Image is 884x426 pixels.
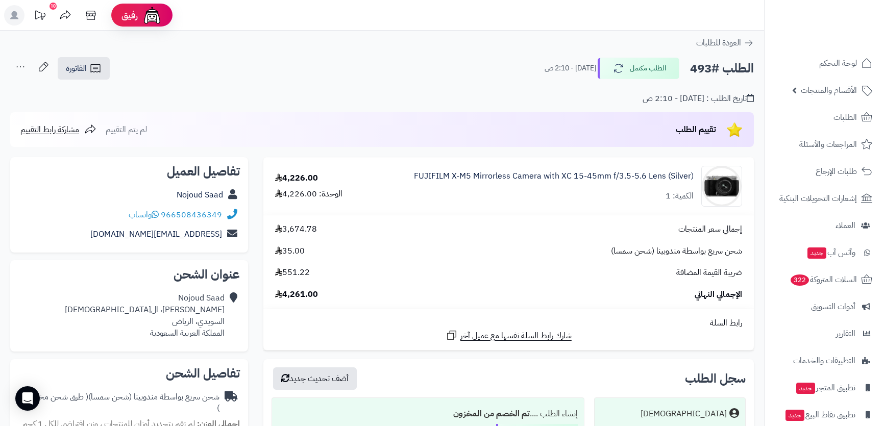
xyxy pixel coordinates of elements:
[779,191,857,206] span: إشعارات التحويلات البنكية
[273,367,357,390] button: أضف تحديث جديد
[121,9,138,21] span: رفيق
[819,56,857,70] span: لوحة التحكم
[460,330,572,342] span: شارك رابط السلة نفسها مع عميل آخر
[771,51,878,76] a: لوحة التحكم
[414,170,694,182] a: FUJIFILM X-M5 Mirrorless Camera with XC 15-45mm f/3.5-5.6 Lens (Silver)
[177,189,223,201] a: Nojoud Saad
[90,228,222,240] a: [EMAIL_ADDRESS][DOMAIN_NAME]
[836,218,855,233] span: العملاء
[275,172,318,184] div: 4,226.00
[785,410,804,421] span: جديد
[275,188,342,200] div: الوحدة: 4,226.00
[771,267,878,292] a: السلات المتروكة322
[771,186,878,211] a: إشعارات التحويلات البنكية
[129,209,159,221] a: واتساب
[790,274,809,286] span: 322
[275,223,317,235] span: 3,674.78
[695,289,742,300] span: الإجمالي النهائي
[696,37,754,49] a: العودة للطلبات
[275,289,318,300] span: 4,261.00
[27,5,53,28] a: تحديثات المنصة
[453,408,530,420] b: تم الخصم من المخزون
[771,348,878,373] a: التطبيقات والخدمات
[598,58,679,79] button: الطلب مكتمل
[676,123,716,136] span: تقييم الطلب
[66,62,87,74] span: الفاتورة
[106,123,147,136] span: لم يتم التقييم
[690,58,754,79] h2: الطلب #493
[58,57,110,80] a: الفاتورة
[666,190,694,202] div: الكمية: 1
[771,105,878,130] a: الطلبات
[771,240,878,265] a: وآتس آبجديد
[65,292,225,339] div: Nojoud Saad [PERSON_NAME]، ال[DEMOGRAPHIC_DATA] السويدي، الرياض المملكة العربية السعودية
[20,123,96,136] a: مشاركة رابط التقييم
[806,245,855,260] span: وآتس آب
[795,381,855,395] span: تطبيق المتجر
[816,164,857,179] span: طلبات الإرجاع
[275,245,305,257] span: 35.00
[685,372,746,385] h3: سجل الطلب
[696,37,741,49] span: العودة للطلبات
[641,408,727,420] div: [DEMOGRAPHIC_DATA]
[267,317,750,329] div: رابط السلة
[50,3,57,10] div: 10
[18,367,240,380] h2: تفاصيل الشحن
[678,223,742,235] span: إجمالي سعر المنتجات
[784,408,855,422] span: تطبيق نقاط البيع
[611,245,742,257] span: شحن سريع بواسطة مندوبينا (شحن سمسا)
[275,267,310,279] span: 551.22
[15,386,40,411] div: Open Intercom Messenger
[142,5,162,26] img: ai-face.png
[545,63,596,73] small: [DATE] - 2:10 ص
[771,159,878,184] a: طلبات الإرجاع
[771,294,878,319] a: أدوات التسويق
[811,299,855,314] span: أدوات التسويق
[278,404,578,424] div: إنشاء الطلب ....
[18,165,240,178] h2: تفاصيل العميل
[790,272,857,287] span: السلات المتروكة
[18,391,219,415] div: شحن سريع بواسطة مندوبينا (شحن سمسا)
[20,123,79,136] span: مشاركة رابط التقييم
[446,329,572,342] a: شارك رابط السلة نفسها مع عميل آخر
[807,247,826,259] span: جديد
[161,209,222,221] a: 966508436349
[771,375,878,400] a: تطبيق المتجرجديد
[702,166,742,207] img: 1732790138-1-90x90.jpg
[18,268,240,281] h2: عنوان الشحن
[643,93,754,105] div: تاريخ الطلب : [DATE] - 2:10 ص
[833,110,857,124] span: الطلبات
[799,137,857,152] span: المراجعات والأسئلة
[796,383,815,394] span: جديد
[771,213,878,238] a: العملاء
[815,10,874,32] img: logo-2.png
[793,354,855,368] span: التطبيقات والخدمات
[771,321,878,346] a: التقارير
[771,132,878,157] a: المراجعات والأسئلة
[836,327,855,341] span: التقارير
[801,83,857,97] span: الأقسام والمنتجات
[676,267,742,279] span: ضريبة القيمة المضافة
[20,391,219,415] span: ( طرق شحن مخصصة )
